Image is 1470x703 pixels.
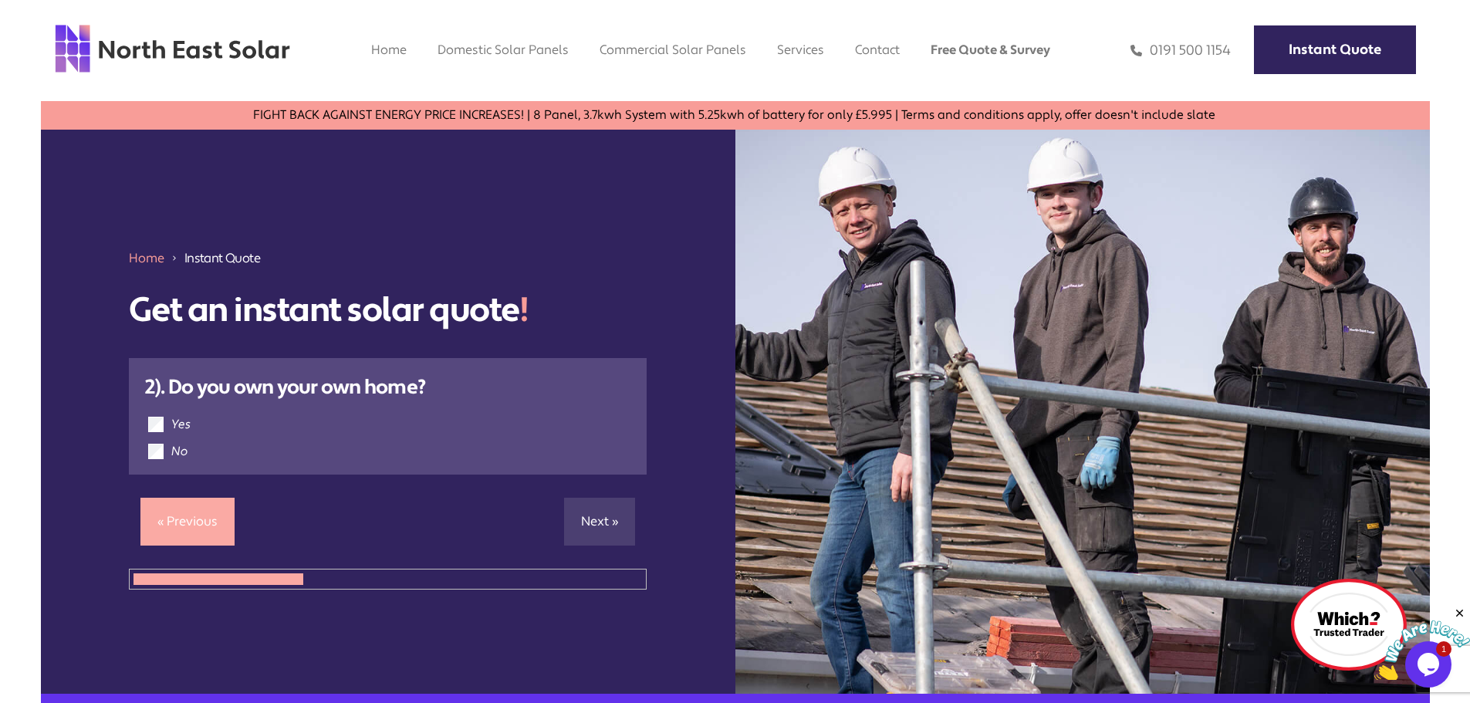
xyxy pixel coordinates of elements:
[1130,42,1142,59] img: phone icon
[1374,607,1470,680] iframe: chat widget
[171,417,191,432] label: Yes
[777,42,824,58] a: Services
[184,249,260,267] span: Instant Quote
[600,42,746,58] a: Commercial Solar Panels
[519,289,528,332] span: !
[140,498,235,546] a: « Previous
[564,498,635,546] a: Next »
[129,290,647,331] h1: Get an instant solar quote
[855,42,900,58] a: Contact
[931,42,1050,58] a: Free Quote & Survey
[129,250,164,266] a: Home
[371,42,407,58] a: Home
[1254,25,1416,74] a: Instant Quote
[54,23,291,74] img: north east solar logo
[735,130,1430,694] img: north east solar employees putting solar panels on a domestic house
[144,374,425,401] strong: 2). Do you own your own home?
[171,444,188,459] label: No
[1130,42,1231,59] a: 0191 500 1154
[1291,579,1407,671] img: which logo
[438,42,569,58] a: Domestic Solar Panels
[171,249,178,267] img: 211688_forward_arrow_icon.svg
